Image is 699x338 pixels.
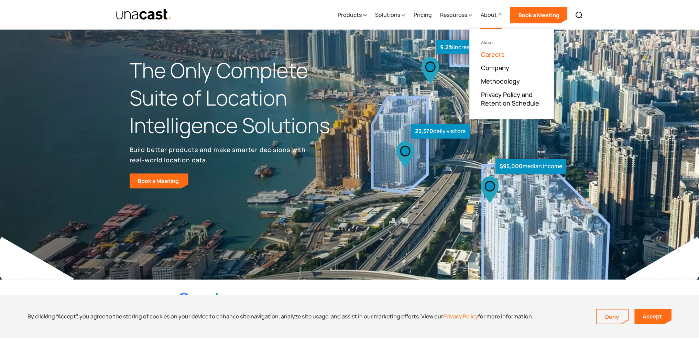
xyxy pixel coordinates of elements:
a: Methodology [481,77,520,85]
div: About [480,1,502,29]
a: Privacy Policy [443,313,478,320]
div: Products [337,1,367,29]
p: Build better products and make smarter decisions with real-world location data. [130,144,308,165]
div: daily visitors [411,124,470,139]
img: BCG logo [326,291,374,310]
a: Accept [634,309,671,324]
a: Pricing [413,1,432,29]
img: Search icon [575,11,583,19]
div: Resources [440,1,472,29]
div: median income [495,159,566,174]
nav: About [469,29,554,119]
div: By clicking “Accept”, you agree to the storing of cookies on your device to enhance site navigati... [28,313,533,320]
a: Book a Meeting [130,173,188,188]
img: Google logo Color [178,293,226,309]
div: Solutions [375,11,400,19]
a: Deny [597,309,629,324]
div: About [480,11,496,19]
strong: 23,570 [415,127,433,135]
div: About [481,40,543,45]
div: Solutions [375,1,405,29]
div: Resources [440,11,467,19]
div: increase in foot traffic [436,40,515,55]
a: Book a Meeting [510,7,567,23]
img: Harvard U logo [400,293,448,309]
a: home [116,9,172,21]
a: Company [481,64,509,72]
a: Privacy Policy and Retention Schedule [481,90,543,108]
strong: 9.2% [440,43,454,51]
div: Products [337,11,361,19]
a: Careers [481,50,504,58]
h1: The Only Complete Suite of Location Intelligence Solutions [130,57,350,139]
img: Unacast text logo [116,9,172,21]
strong: $95,000 [500,162,523,170]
